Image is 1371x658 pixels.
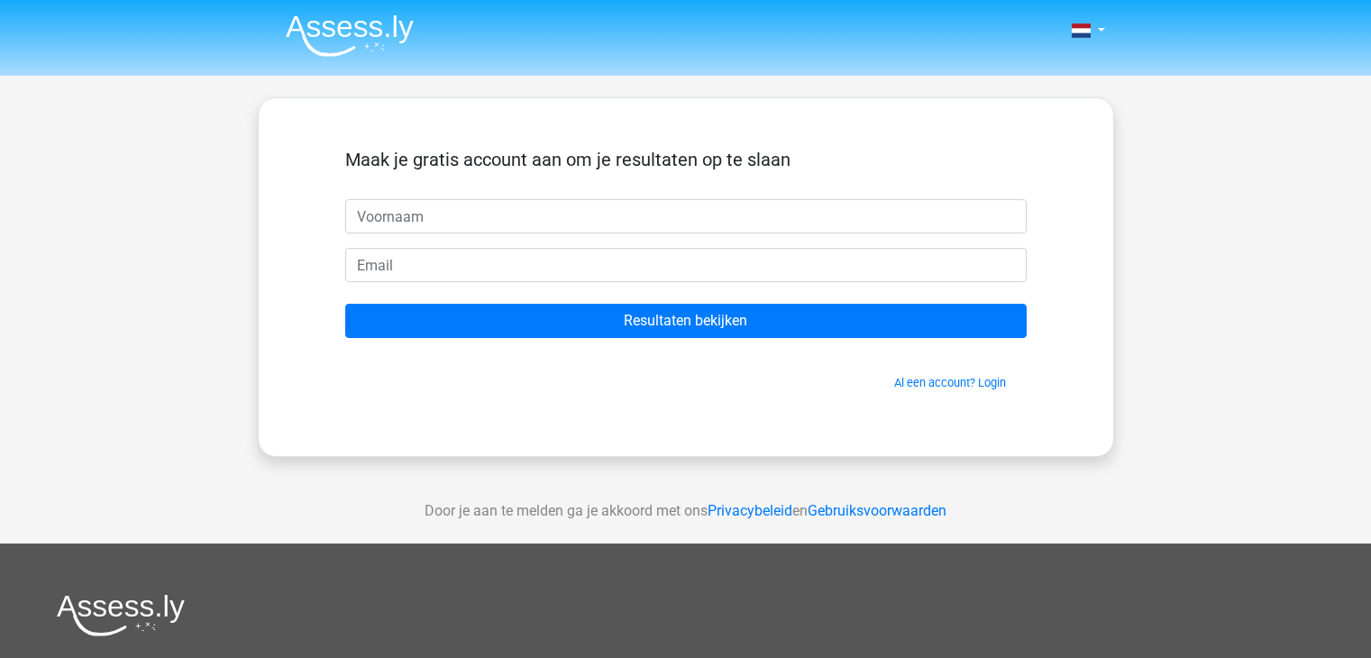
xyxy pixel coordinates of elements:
input: Resultaten bekijken [345,304,1027,338]
img: Assessly logo [57,594,185,636]
input: Email [345,248,1027,282]
a: Privacybeleid [708,502,792,519]
a: Gebruiksvoorwaarden [808,502,946,519]
h5: Maak je gratis account aan om je resultaten op te slaan [345,149,1027,170]
input: Voornaam [345,199,1027,233]
a: Al een account? Login [894,376,1006,389]
img: Assessly [286,14,414,57]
